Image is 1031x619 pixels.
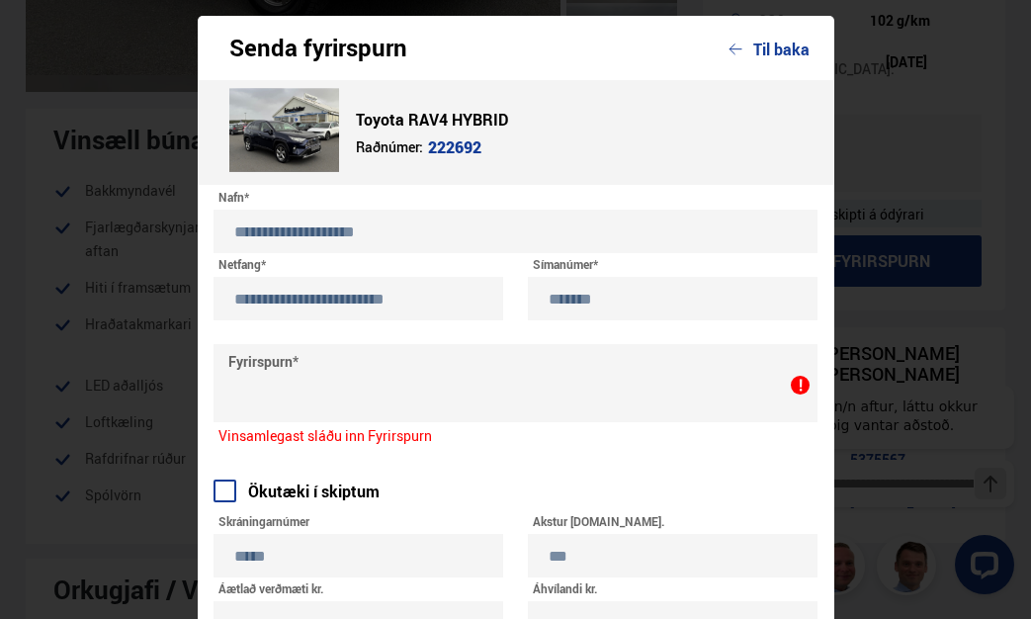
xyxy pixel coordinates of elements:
[209,186,268,245] button: Opna LiveChat spjallviðmót
[518,515,665,529] div: Akstur [DOMAIN_NAME].
[229,38,407,58] div: Senda fyrirspurn
[356,105,508,134] div: Toyota RAV4 HYBRID
[729,41,810,58] button: Til baka
[204,191,249,205] div: Nafn*
[214,422,818,454] div: Vinsamlegast sláðu inn Fyrirspurn
[228,120,260,151] button: Send a message
[34,49,231,84] span: Velkomin/n aftur, láttu okkur vita ef þig vantar aðstoð.
[204,258,266,272] div: Netfang*
[428,139,481,156] div: 222692
[31,112,268,159] input: Skrifaðu skilaboðin hér inn og ýttu á Enter til að senda
[518,258,598,272] div: Símanúmer*
[204,515,309,529] div: Skráningarnúmer
[518,582,598,596] div: Áhvílandi kr.
[204,582,324,596] div: Áætlað verðmæti kr.
[229,88,339,172] img: 5BMErn7b7IIIG1Lq.jpeg
[356,140,423,154] div: Raðnúmer:
[214,354,299,370] div: Fyrirspurn*
[214,483,380,500] label: Ökutæki í skiptum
